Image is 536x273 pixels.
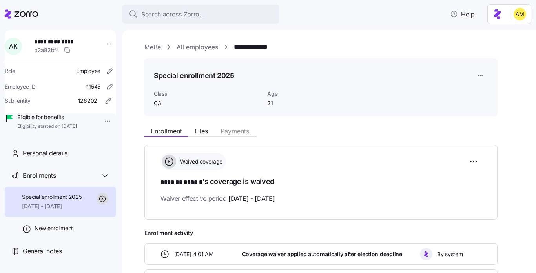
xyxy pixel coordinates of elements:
h1: 's coverage is waived [160,177,481,187]
span: Special enrollment 2025 [22,193,82,201]
span: Enrollment [151,128,182,134]
span: Enrollment activity [144,229,498,237]
span: Eligible for benefits [17,113,77,121]
span: Waiver effective period [160,194,275,204]
span: Enrollments [23,171,56,180]
span: By system [437,250,463,258]
span: Age [267,90,346,98]
span: New enrollment [35,224,73,232]
span: Help [450,9,475,19]
span: Class [154,90,261,98]
span: Payments [221,128,249,134]
span: Search across Zorro... [141,9,205,19]
span: Employee [76,67,100,75]
span: Sub-entity [5,97,31,105]
span: 126202 [78,97,97,105]
span: Files [195,128,208,134]
span: Waived coverage [178,158,222,166]
span: A K [9,43,17,49]
span: Eligibility started on [DATE] [17,123,77,130]
span: CA [154,99,261,107]
a: MeBe [144,42,161,52]
span: 11545 [86,83,100,91]
h1: Special enrollment 2025 [154,71,234,80]
button: Search across Zorro... [122,5,279,24]
span: [DATE] - [DATE] [228,194,275,204]
span: [DATE] 4:01 AM [174,250,214,258]
span: b2a82bf4 [34,46,59,54]
span: Personal details [23,148,67,158]
span: Role [5,67,15,75]
span: [DATE] - [DATE] [22,202,82,210]
img: dfaaf2f2725e97d5ef9e82b99e83f4d7 [514,8,526,20]
span: 21 [267,99,346,107]
span: Employee ID [5,83,36,91]
span: General notes [23,246,62,256]
button: Help [444,6,481,22]
a: All employees [177,42,218,52]
span: Coverage waiver applied automatically after election deadline [242,250,402,258]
